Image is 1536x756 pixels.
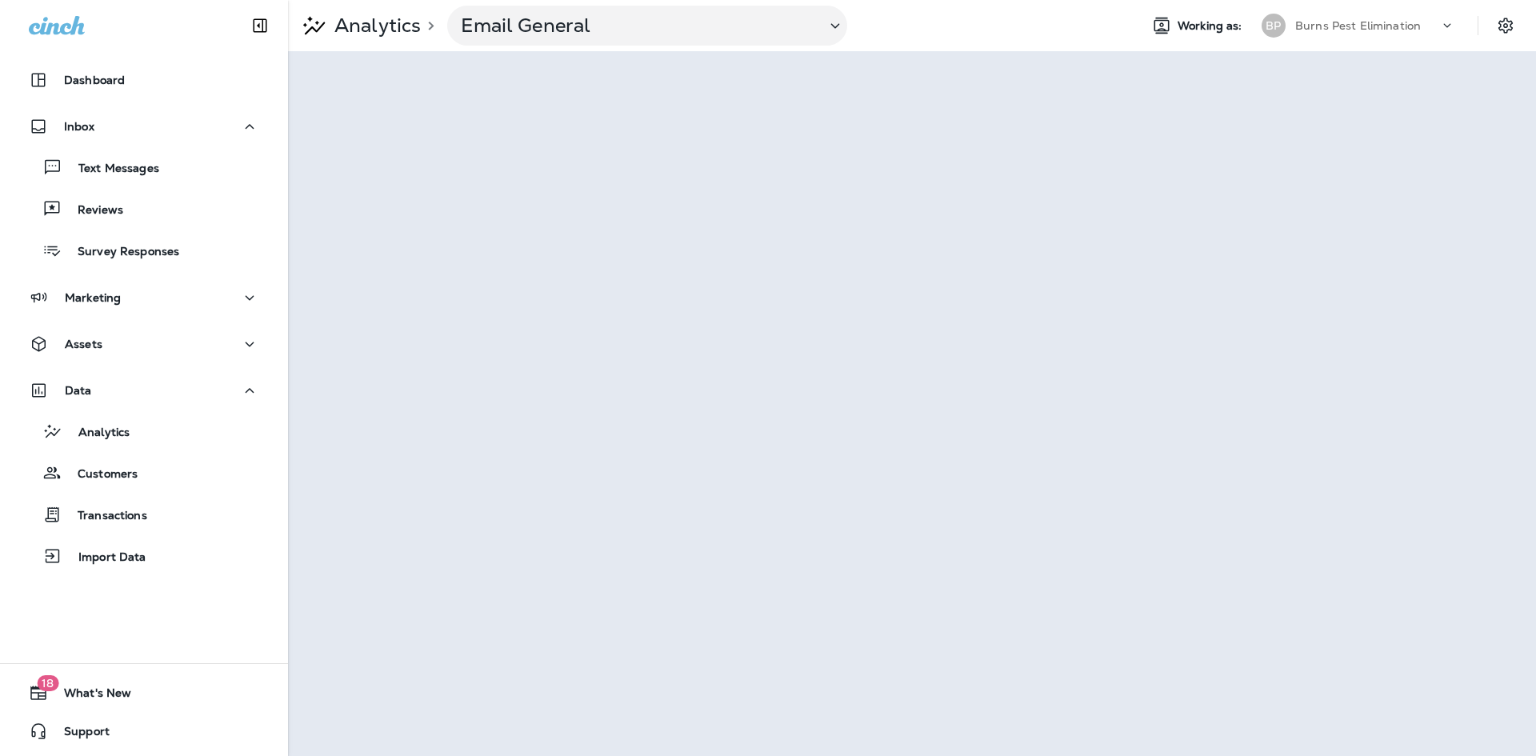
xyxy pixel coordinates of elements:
p: Import Data [62,550,146,566]
button: 18What's New [16,677,272,709]
p: Inbox [64,120,94,133]
p: Assets [65,338,102,350]
button: Customers [16,456,272,490]
button: Support [16,715,272,747]
p: Email General [461,14,813,38]
p: Transactions [62,509,147,524]
p: Analytics [62,426,130,441]
span: Working as: [1178,19,1246,33]
button: Data [16,374,272,406]
p: Survey Responses [62,245,179,260]
button: Transactions [16,498,272,531]
button: Survey Responses [16,234,272,267]
p: Reviews [62,203,123,218]
div: BP [1262,14,1286,38]
p: Text Messages [62,162,159,177]
span: What's New [48,686,131,706]
span: 18 [37,675,58,691]
button: Analytics [16,414,272,448]
button: Import Data [16,539,272,573]
button: Text Messages [16,150,272,184]
button: Reviews [16,192,272,226]
p: Customers [62,467,138,482]
p: Burns Pest Elimination [1295,19,1421,32]
button: Collapse Sidebar [238,10,282,42]
p: Dashboard [64,74,125,86]
button: Settings [1491,11,1520,40]
button: Dashboard [16,64,272,96]
p: > [421,19,434,32]
p: Marketing [65,291,121,304]
button: Inbox [16,110,272,142]
span: Support [48,725,110,744]
button: Assets [16,328,272,360]
p: Analytics [328,14,421,38]
button: Marketing [16,282,272,314]
p: Data [65,384,92,397]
